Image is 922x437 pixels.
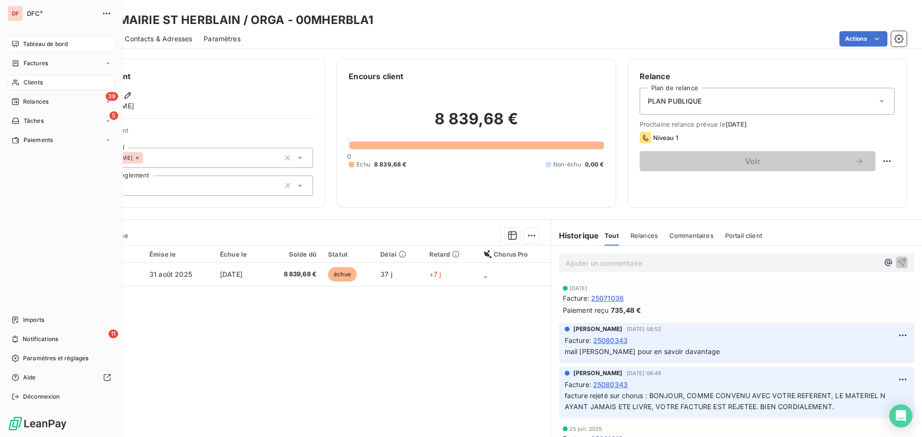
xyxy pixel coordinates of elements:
[143,154,151,162] input: Ajouter une valeur
[565,379,591,390] span: Facture :
[640,120,895,128] span: Prochaine relance prévue le
[356,160,370,169] span: Échu
[24,59,48,68] span: Factures
[149,250,208,258] div: Émise le
[8,416,67,431] img: Logo LeanPay
[380,270,392,278] span: 37 j
[611,305,641,315] span: 735,48 €
[8,6,23,21] div: DF
[23,316,44,324] span: Imports
[631,232,658,239] span: Relances
[563,305,609,315] span: Paiement reçu
[23,97,49,106] span: Relances
[204,34,241,44] span: Paramètres
[648,96,702,106] span: PLAN PUBLIQUE
[593,379,628,390] span: 25080343
[24,117,44,125] span: Tâches
[591,293,624,303] span: 25071036
[653,134,678,142] span: Niveau 1
[563,293,589,303] span: Facture :
[374,160,407,169] span: 8 839,68 €
[570,285,588,291] span: [DATE]
[429,270,441,278] span: +7 j
[106,92,118,101] span: 39
[270,270,317,279] span: 8 839,68 €
[220,270,243,278] span: [DATE]
[109,111,118,120] span: 5
[328,250,369,258] div: Statut
[328,267,357,282] span: échue
[651,157,854,165] span: Voir
[573,325,623,333] span: [PERSON_NAME]
[627,326,662,332] span: [DATE] 08:52
[24,78,43,87] span: Clients
[725,232,762,239] span: Portail client
[429,250,473,258] div: Retard
[122,181,130,190] input: Ajouter une valeur
[349,109,604,138] h2: 8 839,68 €
[565,347,720,355] span: mail [PERSON_NAME] pour en savoir davantage
[220,250,259,258] div: Échue le
[23,40,68,48] span: Tableau de bord
[58,71,313,82] h6: Informations client
[149,270,192,278] span: 31 août 2025
[605,232,619,239] span: Tout
[349,71,403,82] h6: Encours client
[669,232,714,239] span: Commentaires
[573,369,623,378] span: [PERSON_NAME]
[889,404,912,427] div: Open Intercom Messenger
[640,71,895,82] h6: Relance
[109,330,118,338] span: 11
[125,34,192,44] span: Contacts & Adresses
[27,10,96,17] span: DFC²
[23,373,36,382] span: Aide
[8,370,115,385] a: Aide
[484,270,487,278] span: _
[85,12,373,29] h3: PUBL MAIRIE ST HERBLAIN / ORGA - 00MHERBLA1
[551,230,599,241] h6: Historique
[640,151,875,171] button: Voir
[23,354,88,363] span: Paramètres et réglages
[585,160,604,169] span: 0,00 €
[726,120,747,128] span: [DATE]
[565,391,888,411] span: facture rejeté sur chorus : BONJOUR, COMME CONVENU AVEC VOTRE REFERENT, LE MATERIEL N AYANT JAMAI...
[380,250,417,258] div: Délai
[553,160,581,169] span: Non-échu
[77,127,313,140] span: Propriétés Client
[565,335,591,345] span: Facture :
[484,250,545,258] div: Chorus Pro
[270,250,317,258] div: Solde dû
[570,426,603,432] span: 25 juil. 2025
[23,335,58,343] span: Notifications
[593,335,628,345] span: 25080343
[347,153,351,160] span: 0
[24,136,53,144] span: Paiements
[839,31,887,47] button: Actions
[627,370,662,376] span: [DATE] 08:49
[23,392,60,401] span: Déconnexion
